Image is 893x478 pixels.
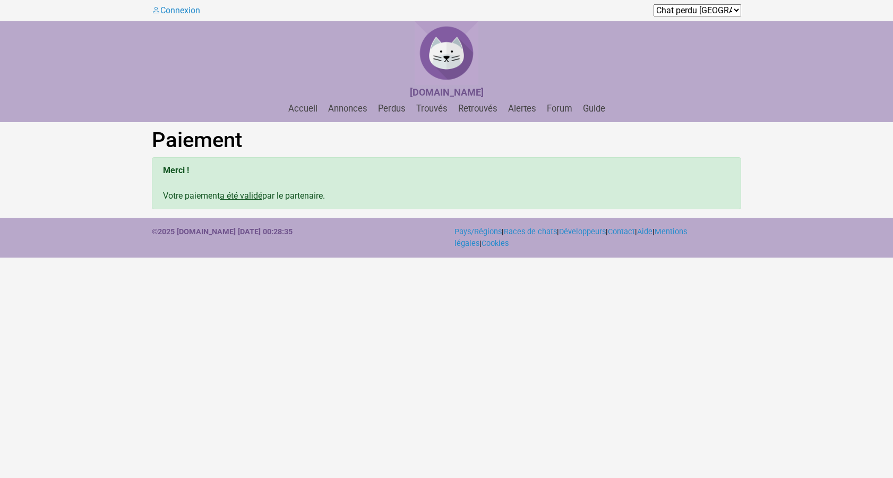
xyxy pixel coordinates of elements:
a: Forum [543,104,577,114]
a: Cookies [482,239,509,248]
a: Contact [608,227,635,236]
a: Accueil [284,104,322,114]
h1: Paiement [152,127,741,153]
strong: [DOMAIN_NAME] [410,87,484,98]
strong: ©2025 [DOMAIN_NAME] [DATE] 00:28:35 [152,227,293,236]
a: Retrouvés [454,104,502,114]
a: Pays/Régions [454,227,502,236]
a: Perdus [374,104,410,114]
u: a été validé [220,191,262,201]
a: Connexion [152,5,200,15]
a: Mentions légales [454,227,687,248]
a: Guide [579,104,609,114]
a: Alertes [504,104,540,114]
div: Votre paiement par le partenaire. [152,157,741,209]
a: Développeurs [559,227,606,236]
div: | | | | | | [446,226,749,249]
a: Aide [637,227,652,236]
img: Chat Perdu France [415,21,478,85]
b: Merci ! [163,165,189,175]
a: Trouvés [412,104,452,114]
a: Races de chats [504,227,557,236]
a: [DOMAIN_NAME] [410,88,484,98]
a: Annonces [324,104,372,114]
